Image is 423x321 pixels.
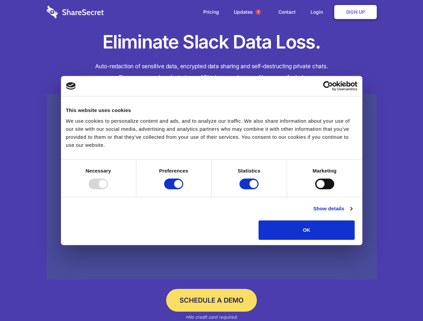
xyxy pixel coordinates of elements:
strong: Necessary [86,168,111,174]
strong: Preferences [159,168,188,174]
em: *No credit card required. [185,314,238,320]
h1: Eliminate Slack Data Loss. [47,30,377,54]
strong: Statistics [238,168,261,174]
span: 1 [256,9,261,15]
div: We use cookies to personalize content and ads, and to analyze our traffic. We also share informat... [66,117,357,149]
img: logo [66,82,76,90]
a: Contact [272,2,302,22]
a: Usercentrics Cookiebot - opens in a new window [299,81,357,91]
h4: Auto-redaction of sensitive data, encrypted data sharing and self-destructing private chats. Shar... [47,61,377,83]
div: This website uses cookies [66,106,357,114]
a: Sign Up [334,5,377,19]
a: Show details [313,205,352,213]
strong: Marketing [312,168,337,174]
a: Pricing [197,2,226,22]
a: Login [304,2,333,22]
button: OK [259,220,355,240]
img: logo-wordmark-white-trans-d4663122ce5f474addd5e946df7df03e33cb6a1c49d2221995e7729f52c070b2.svg [47,6,104,18]
a: Wistia video thumbnail [47,94,377,280]
a: Schedule a Demo [166,289,257,312]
